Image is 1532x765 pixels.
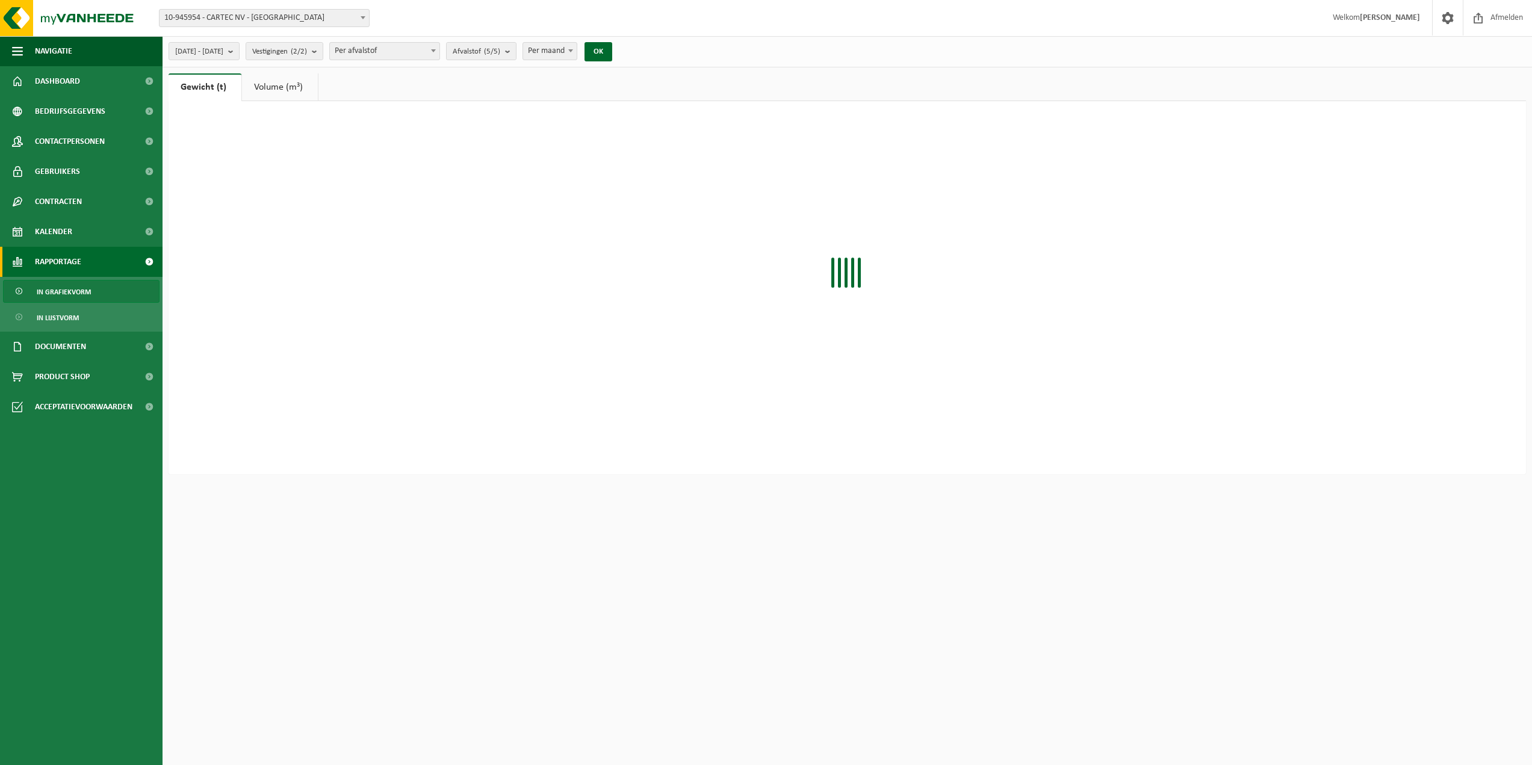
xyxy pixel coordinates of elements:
button: Vestigingen(2/2) [246,42,323,60]
a: In lijstvorm [3,306,160,329]
count: (2/2) [291,48,307,55]
span: Per afvalstof [330,43,439,60]
count: (5/5) [484,48,500,55]
span: Contracten [35,187,82,217]
span: In lijstvorm [37,306,79,329]
span: Acceptatievoorwaarden [35,392,132,422]
span: Documenten [35,332,86,362]
span: 10-945954 - CARTEC NV - VLEZENBEEK [160,10,369,26]
span: Kalender [35,217,72,247]
span: Per maand [523,42,577,60]
span: Vestigingen [252,43,307,61]
span: Bedrijfsgegevens [35,96,105,126]
button: OK [585,42,612,61]
span: Per maand [523,43,577,60]
span: Rapportage [35,247,81,277]
span: Product Shop [35,362,90,392]
button: [DATE] - [DATE] [169,42,240,60]
span: Contactpersonen [35,126,105,156]
a: Volume (m³) [242,73,318,101]
span: 10-945954 - CARTEC NV - VLEZENBEEK [159,9,370,27]
span: Navigatie [35,36,72,66]
span: Gebruikers [35,156,80,187]
a: In grafiekvorm [3,280,160,303]
span: Dashboard [35,66,80,96]
a: Gewicht (t) [169,73,241,101]
span: In grafiekvorm [37,280,91,303]
span: Afvalstof [453,43,500,61]
span: Per afvalstof [329,42,440,60]
button: Afvalstof(5/5) [446,42,516,60]
span: [DATE] - [DATE] [175,43,223,61]
strong: [PERSON_NAME] [1360,13,1420,22]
